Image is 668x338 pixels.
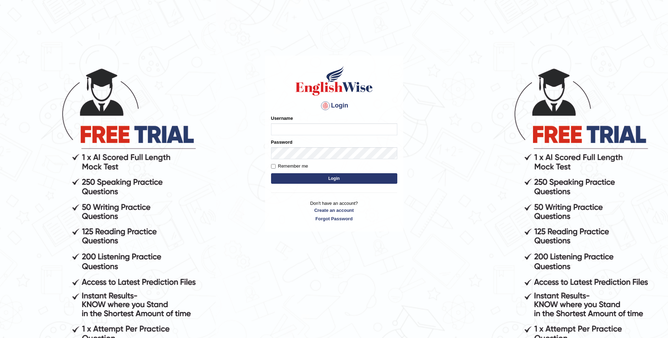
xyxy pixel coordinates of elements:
[271,163,308,170] label: Remember me
[271,215,397,222] a: Forgot Password
[271,100,397,111] h4: Login
[271,164,276,169] input: Remember me
[271,173,397,184] button: Login
[271,115,293,122] label: Username
[271,200,397,222] p: Don't have an account?
[271,207,397,214] a: Create an account
[271,139,292,145] label: Password
[294,65,374,97] img: Logo of English Wise sign in for intelligent practice with AI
